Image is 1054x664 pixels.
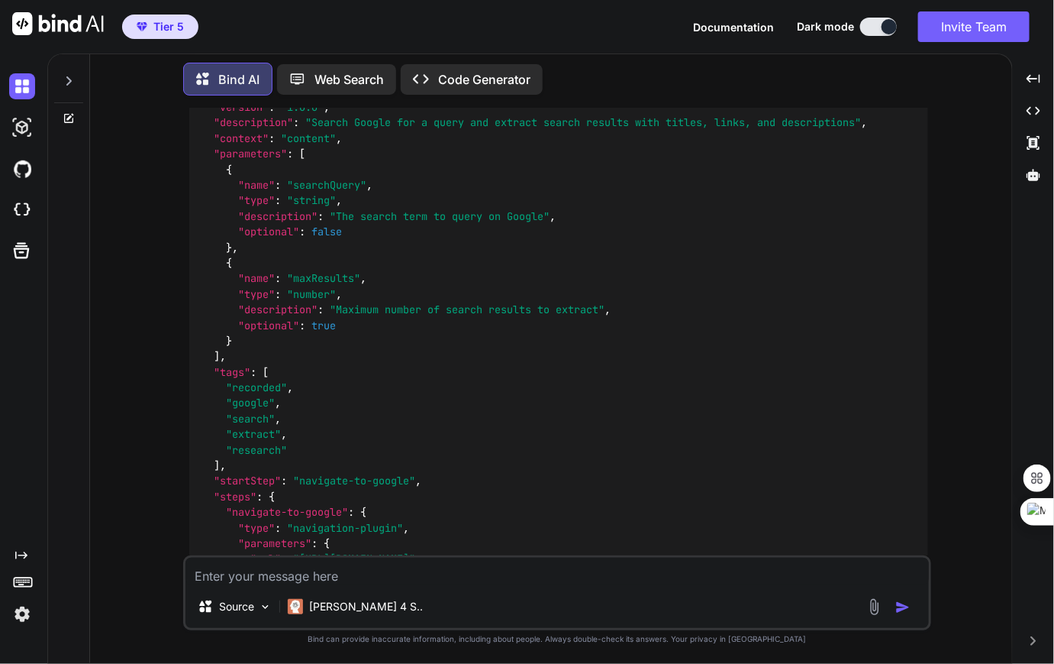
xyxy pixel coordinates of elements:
span: "search" [226,412,275,426]
span: , [336,287,342,301]
span: "optional" [238,225,299,239]
span: false [311,225,342,239]
span: , [415,552,421,566]
span: , [415,475,421,488]
span: [ [299,147,305,161]
span: ] [214,350,220,364]
span: , [403,521,409,535]
span: "string" [287,194,336,208]
span: "recorded" [226,381,287,394]
p: Code Generator [438,70,530,89]
span: "The search term to query on Google" [330,209,550,223]
span: "navigate-to-google" [293,475,415,488]
img: darkChat [9,73,35,99]
span: Tier 5 [153,19,184,34]
span: , [232,241,238,254]
span: , [281,428,287,442]
span: Documentation [693,21,774,34]
span: "startStep" [214,475,281,488]
img: Pick Models [259,601,272,614]
img: premium [137,22,147,31]
span: "Maximum number of search results to extract" [330,303,604,316]
span: "navigation-plugin" [287,521,403,535]
span: : [275,272,281,286]
span: "content" [281,131,336,145]
span: "description" [238,303,317,316]
span: "google" [226,397,275,410]
span: : [275,178,281,192]
span: "name" [238,272,275,286]
span: , [220,458,226,472]
button: Documentation [693,19,774,35]
span: Dark mode [797,19,854,34]
span: "version" [214,100,269,114]
span: "type" [238,194,275,208]
img: Bind AI [12,12,104,35]
span: : [299,225,305,239]
img: settings [9,601,35,627]
span: : [275,194,281,208]
p: Bind can provide inaccurate information, including about people. Always double-check its answers.... [183,633,931,645]
span: { [269,490,275,504]
span: "maxResults" [287,272,360,286]
span: , [287,381,293,394]
span: "[URL][DOMAIN_NAME]" [293,552,415,566]
span: , [324,100,330,114]
span: "url" [250,552,281,566]
span: true [311,319,336,332]
span: : [287,147,293,161]
img: githubDark [9,156,35,182]
span: : [269,100,275,114]
span: "type" [238,521,275,535]
span: , [360,272,366,286]
span: "context" [214,131,269,145]
p: Source [219,599,254,614]
span: "Search Google for a query and extract search results with titles, links, and descriptions" [305,116,861,130]
span: : [281,475,287,488]
span: "1.0.0" [281,100,324,114]
span: ] [214,458,220,472]
span: : [317,209,324,223]
span: : [317,303,324,316]
span: "navigate-to-google" [226,506,348,520]
span: "research" [226,443,287,457]
span: , [275,412,281,426]
span: : [348,506,354,520]
button: premiumTier 5 [122,15,198,39]
span: "parameters" [238,536,311,550]
span: "tags" [214,365,250,379]
span: } [226,241,232,254]
span: : [269,131,275,145]
span: : [250,365,256,379]
span: , [366,178,372,192]
span: "name" [238,178,275,192]
span: , [220,350,226,364]
img: darkAi-studio [9,115,35,141]
p: [PERSON_NAME] 4 S.. [309,599,423,614]
span: } [226,334,232,348]
span: : [299,319,305,332]
button: Invite Team [918,11,1030,42]
span: "searchQuery" [287,178,366,192]
span: : [281,552,287,566]
span: , [861,116,867,130]
img: cloudideIcon [9,197,35,223]
span: { [360,506,366,520]
p: Web Search [314,70,384,89]
span: "extract" [226,428,281,442]
span: , [604,303,611,316]
span: : [311,536,317,550]
span: { [226,256,232,270]
p: Bind AI [218,70,259,89]
span: "type" [238,287,275,301]
span: { [324,536,330,550]
span: : [275,287,281,301]
span: "description" [214,116,293,130]
span: [ [263,365,269,379]
span: , [275,397,281,410]
span: { [226,163,232,177]
span: : [275,521,281,535]
img: attachment [865,598,883,616]
span: "parameters" [214,147,287,161]
span: "description" [238,209,317,223]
